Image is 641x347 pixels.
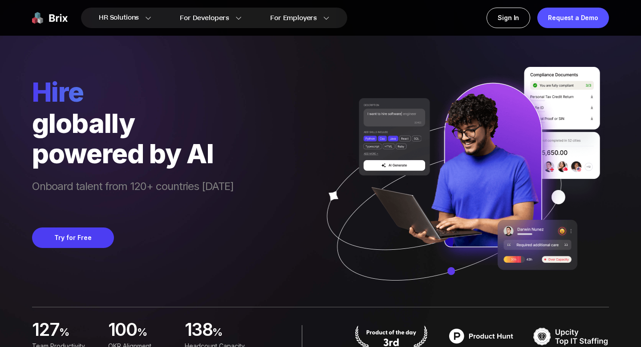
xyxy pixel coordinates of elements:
span: HR Solutions [99,11,139,25]
span: 138 [185,322,212,339]
a: Request a Demo [537,8,609,28]
span: 100 [108,322,137,339]
span: % [212,325,250,343]
span: Onboard talent from 120+ countries [DATE] [32,179,234,210]
div: powered by AI [32,138,234,169]
span: For Employers [270,13,317,23]
span: % [59,325,97,343]
button: Try for Free [32,227,114,248]
span: For Developers [180,13,229,23]
img: ai generate [311,67,609,307]
a: Sign In [487,8,530,28]
div: globally [32,108,234,138]
span: hire [32,76,234,108]
span: 127 [32,322,59,339]
span: % [137,325,174,343]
